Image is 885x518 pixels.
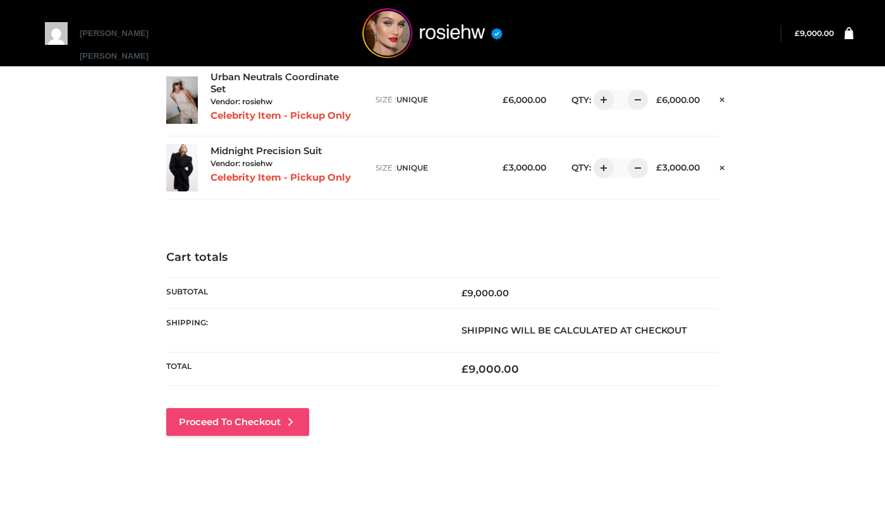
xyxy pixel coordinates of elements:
span: £ [503,162,508,172]
a: Remove this item [712,90,731,107]
small: Vendor: rosiehw [211,97,272,106]
p: Celebrity Item - Pickup Only [211,110,363,122]
img: rosiehw [338,8,527,58]
a: [PERSON_NAME] [PERSON_NAME] [80,28,162,83]
img: Midnight Precision Suit - UNIQUE [166,144,198,191]
bdi: 3,000.00 [656,162,700,172]
bdi: 3,000.00 [503,162,546,172]
th: Total [166,352,442,386]
a: Urban Neutrals Coordinate Set [211,71,348,95]
p: size : [375,94,490,105]
a: Proceed to Checkout [166,408,309,436]
span: £ [461,287,467,299]
p: Celebrity Item - Pickup Only [211,172,363,184]
th: Subtotal [166,277,442,308]
div: QTY: [559,90,644,110]
a: Remove this item [712,158,731,174]
strong: Shipping will be calculated at checkout [461,325,687,336]
span: £ [656,95,662,105]
img: Urban Neutrals Coordinate Set - UNIQUE [166,76,198,124]
bdi: 9,000.00 [795,28,834,38]
p: size : [375,162,490,174]
small: Vendor: rosiehw [211,159,272,168]
span: £ [795,28,800,38]
h4: Cart totals [166,251,719,265]
div: QTY: [559,158,644,178]
a: Midnight Precision Suit [211,145,322,157]
span: £ [461,363,468,375]
bdi: 9,000.00 [461,287,509,299]
bdi: 6,000.00 [503,95,546,105]
span: UNIQUE [396,163,428,172]
span: UNIQUE [396,95,428,104]
th: Shipping: [166,308,442,352]
bdi: 6,000.00 [656,95,700,105]
bdi: 9,000.00 [461,363,519,375]
span: £ [503,95,508,105]
span: £ [656,162,662,172]
a: £9,000.00 [795,28,834,38]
